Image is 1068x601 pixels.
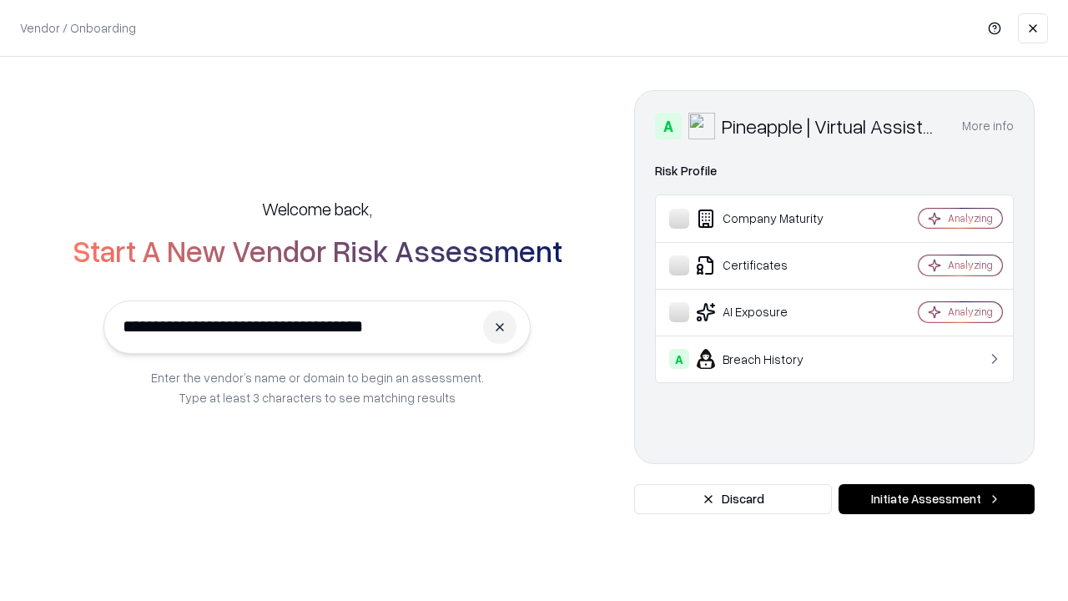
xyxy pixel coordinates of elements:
div: Analyzing [948,211,993,225]
div: Risk Profile [655,161,1014,181]
div: A [669,349,689,369]
p: Vendor / Onboarding [20,19,136,37]
div: Pineapple | Virtual Assistant Agency [722,113,942,139]
h5: Welcome back, [262,197,372,220]
div: Analyzing [948,258,993,272]
div: AI Exposure [669,302,869,322]
div: Certificates [669,255,869,275]
img: Pineapple | Virtual Assistant Agency [688,113,715,139]
div: A [655,113,682,139]
button: More info [962,111,1014,141]
button: Initiate Assessment [839,484,1035,514]
p: Enter the vendor’s name or domain to begin an assessment. Type at least 3 characters to see match... [151,367,484,407]
div: Company Maturity [669,209,869,229]
div: Analyzing [948,305,993,319]
div: Breach History [669,349,869,369]
h2: Start A New Vendor Risk Assessment [73,234,562,267]
button: Discard [634,484,832,514]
